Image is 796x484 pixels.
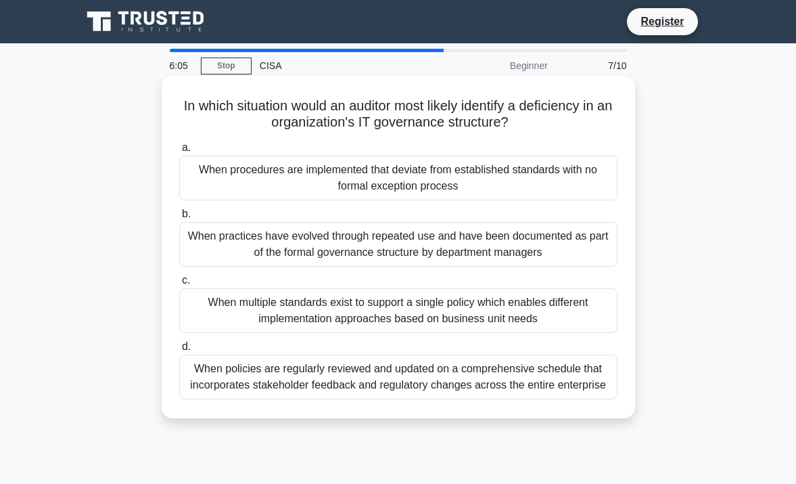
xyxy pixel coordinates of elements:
span: b. [182,208,191,219]
div: When policies are regularly reviewed and updated on a comprehensive schedule that incorporates st... [179,355,617,399]
span: d. [182,340,191,352]
div: 7/10 [556,52,635,79]
span: c. [182,274,190,286]
a: Register [632,13,692,30]
a: Stop [201,58,252,74]
div: 6:05 [162,52,201,79]
div: When practices have evolved through repeated use and have been documented as part of the formal g... [179,222,617,267]
span: a. [182,141,191,153]
div: CISA [252,52,438,79]
div: Beginner [438,52,556,79]
div: When procedures are implemented that deviate from established standards with no formal exception ... [179,156,617,200]
h5: In which situation would an auditor most likely identify a deficiency in an organization's IT gov... [178,97,619,131]
div: When multiple standards exist to support a single policy which enables different implementation a... [179,288,617,333]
